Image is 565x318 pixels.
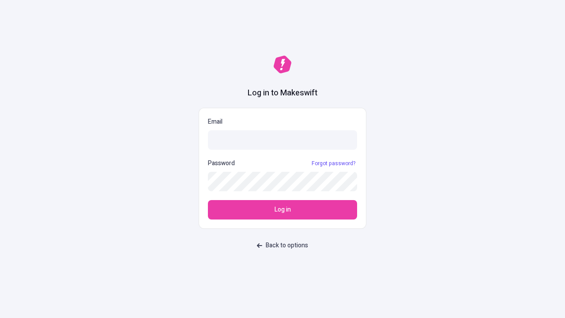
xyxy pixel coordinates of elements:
[275,205,291,215] span: Log in
[248,87,317,99] h1: Log in to Makeswift
[208,159,235,168] p: Password
[310,160,357,167] a: Forgot password?
[208,130,357,150] input: Email
[252,238,313,254] button: Back to options
[208,117,357,127] p: Email
[266,241,308,250] span: Back to options
[208,200,357,220] button: Log in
